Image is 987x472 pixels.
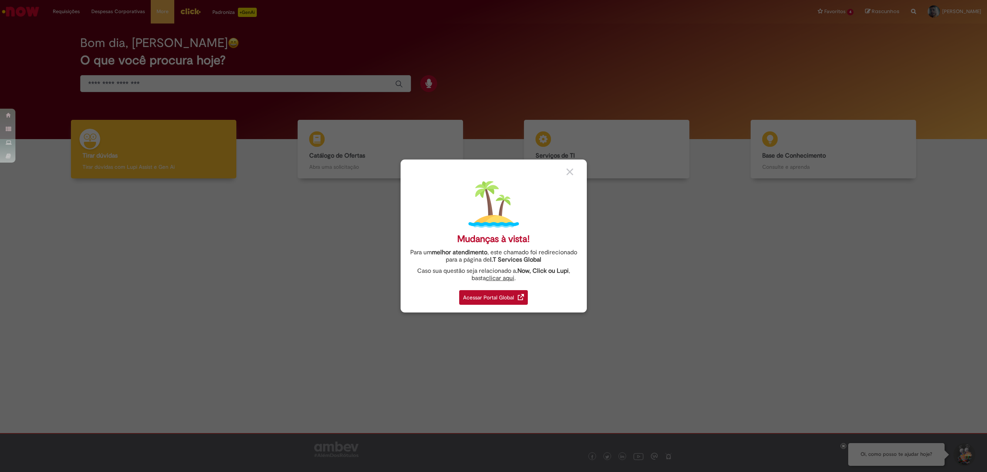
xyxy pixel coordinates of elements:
[490,252,541,264] a: I.T Services Global
[432,249,487,256] strong: melhor atendimento
[486,270,514,282] a: clicar aqui
[518,294,524,300] img: redirect_link.png
[406,249,581,264] div: Para um , este chamado foi redirecionado para a página de
[468,179,519,230] img: island.png
[406,267,581,282] div: Caso sua questão seja relacionado a , basta .
[516,267,569,275] strong: .Now, Click ou Lupi
[459,286,528,305] a: Acessar Portal Global
[459,290,528,305] div: Acessar Portal Global
[457,233,530,245] div: Mudanças à vista!
[566,168,573,175] img: close_button_grey.png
